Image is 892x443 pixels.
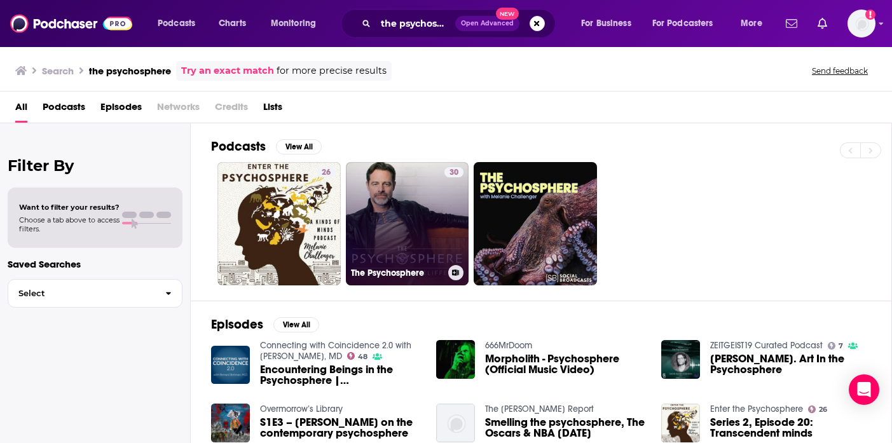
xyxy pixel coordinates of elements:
[661,340,700,379] img: Jakob Kudsk Steensen. Art In the Psychosphere
[496,8,519,20] span: New
[89,65,171,77] h3: the psychosphere
[217,162,341,285] a: 26
[581,15,631,32] span: For Business
[732,13,778,34] button: open menu
[276,139,322,154] button: View All
[8,258,182,270] p: Saved Searches
[436,340,475,379] img: Morpholith - Psychosphere (Official Music Video)
[485,340,532,351] a: 666MrDoom
[260,364,421,386] a: Encountering Beings in the Psychosphere | Rick Strassman, EP 400
[813,13,832,34] a: Show notifications dropdown
[847,10,875,37] span: Logged in as megcassidy
[849,374,879,405] div: Open Intercom Messenger
[211,346,250,385] img: Encountering Beings in the Psychosphere | Rick Strassman, EP 400
[211,317,263,332] h2: Episodes
[262,13,333,34] button: open menu
[485,417,646,439] span: Smelling the psychosphere, The Oscars & NBA [DATE]
[215,97,248,123] span: Credits
[828,342,844,350] a: 7
[353,9,568,38] div: Search podcasts, credits, & more...
[211,139,322,154] a: PodcastsView All
[572,13,647,34] button: open menu
[455,16,519,31] button: Open AdvancedNew
[346,162,469,285] a: 30The Psychosphere
[219,15,246,32] span: Charts
[710,404,803,414] a: Enter the Psychosphere
[317,167,336,177] a: 26
[347,352,368,360] a: 48
[847,10,875,37] button: Show profile menu
[808,406,828,413] a: 26
[710,353,871,375] span: [PERSON_NAME]. Art In the Psychosphere
[661,404,700,442] img: Series 2, Episode 20: Transcendent minds
[8,279,182,308] button: Select
[158,15,195,32] span: Podcasts
[15,97,27,123] a: All
[42,65,74,77] h3: Search
[652,15,713,32] span: For Podcasters
[710,340,823,351] a: ZEITGEIST19 Curated Podcast
[741,15,762,32] span: More
[271,15,316,32] span: Monitoring
[260,417,421,439] a: S1E3 – Franco Berardi Bifo on the contemporary psychosphere
[273,317,319,332] button: View All
[644,13,732,34] button: open menu
[8,289,155,297] span: Select
[485,417,646,439] a: Smelling the psychosphere, The Oscars & NBA Monday
[781,13,802,34] a: Show notifications dropdown
[263,97,282,123] a: Lists
[19,215,120,233] span: Choose a tab above to access filters.
[710,417,871,439] a: Series 2, Episode 20: Transcendent minds
[485,353,646,375] a: Morpholith - Psychosphere (Official Music Video)
[444,167,463,177] a: 30
[157,97,200,123] span: Networks
[149,13,212,34] button: open menu
[10,11,132,36] img: Podchaser - Follow, Share and Rate Podcasts
[839,343,843,349] span: 7
[19,203,120,212] span: Want to filter your results?
[485,404,594,414] a: The Roach Report
[808,65,872,76] button: Send feedback
[260,340,411,362] a: Connecting with Coincidence 2.0 with Bernard Beitman, MD
[461,20,514,27] span: Open Advanced
[100,97,142,123] a: Episodes
[211,404,250,442] img: S1E3 – Franco Berardi Bifo on the contemporary psychosphere
[260,364,421,386] span: Encountering Beings in the Psychosphere | [PERSON_NAME], EP 400
[260,417,421,439] span: S1E3 – [PERSON_NAME] on the contemporary psychosphere
[710,353,871,375] a: Jakob Kudsk Steensen. Art In the Psychosphere
[210,13,254,34] a: Charts
[211,317,319,332] a: EpisodesView All
[376,13,455,34] input: Search podcasts, credits, & more...
[181,64,274,78] a: Try an exact match
[358,354,367,360] span: 48
[322,167,331,179] span: 26
[277,64,387,78] span: for more precise results
[847,10,875,37] img: User Profile
[449,167,458,179] span: 30
[819,407,827,412] span: 26
[865,10,875,20] svg: Add a profile image
[436,404,475,442] img: Smelling the psychosphere, The Oscars & NBA Monday
[43,97,85,123] a: Podcasts
[260,404,343,414] a: Overmorrow’s Library
[211,139,266,154] h2: Podcasts
[351,268,443,278] h3: The Psychosphere
[8,156,182,175] h2: Filter By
